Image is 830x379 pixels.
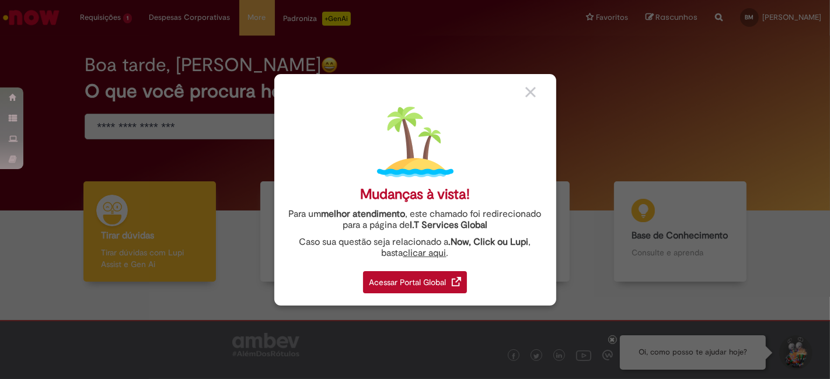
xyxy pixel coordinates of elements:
img: island.png [377,104,454,180]
div: Para um , este chamado foi redirecionado para a página de [283,209,547,231]
strong: .Now, Click ou Lupi [449,236,529,248]
div: Mudanças à vista! [360,186,470,203]
strong: melhor atendimento [322,208,406,220]
div: Caso sua questão seja relacionado a , basta . [283,237,547,259]
a: I.T Services Global [410,213,487,231]
div: Acessar Portal Global [363,271,467,293]
img: redirect_link.png [452,277,461,286]
a: clicar aqui [403,241,447,259]
a: Acessar Portal Global [363,265,467,293]
img: close_button_grey.png [525,87,536,97]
